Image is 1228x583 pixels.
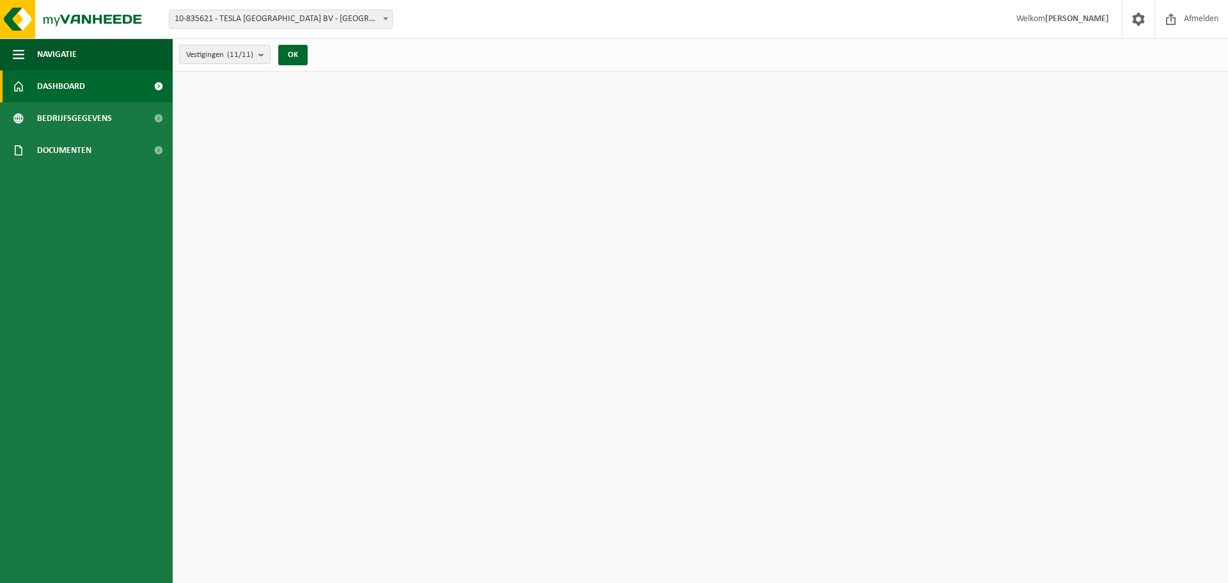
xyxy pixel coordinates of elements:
span: Dashboard [37,70,85,102]
span: 10-835621 - TESLA BELGIUM BV - AARTSELAAR [169,10,393,29]
span: Documenten [37,134,91,166]
button: OK [278,45,308,65]
span: Vestigingen [186,45,253,65]
button: Vestigingen(11/11) [179,45,271,64]
span: Bedrijfsgegevens [37,102,112,134]
span: Navigatie [37,38,77,70]
strong: [PERSON_NAME] [1045,14,1109,24]
count: (11/11) [227,51,253,59]
span: 10-835621 - TESLA BELGIUM BV - AARTSELAAR [169,10,392,28]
